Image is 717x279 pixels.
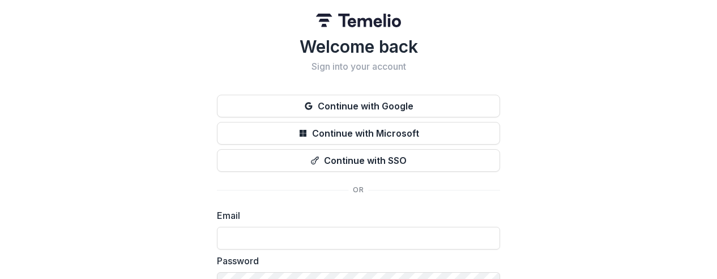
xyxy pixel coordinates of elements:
label: Password [217,254,493,268]
button: Continue with SSO [217,149,500,172]
button: Continue with Google [217,95,500,117]
h1: Welcome back [217,36,500,57]
button: Continue with Microsoft [217,122,500,145]
label: Email [217,209,493,222]
img: Temelio [316,14,401,27]
h2: Sign into your account [217,61,500,72]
